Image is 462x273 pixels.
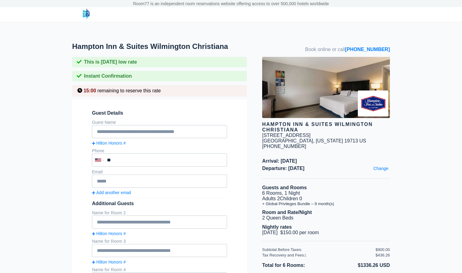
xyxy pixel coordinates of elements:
[262,261,326,269] li: Total for 6 Rooms:
[262,210,312,215] b: Room and Rate/Night
[92,148,104,153] label: Phone
[262,190,390,196] li: 6 Rooms, 1 Night
[345,47,390,52] a: [PHONE_NUMBER]
[83,88,96,93] span: 15:00
[262,122,390,133] div: Hampton Inn & Suites Wilmington Christiana
[262,253,376,257] div: Tax Recovery and Fees:
[92,169,103,174] label: Email
[92,110,227,116] span: Guest Details
[262,57,390,118] img: hotel image
[92,120,116,125] label: Guest Name
[92,231,227,236] a: Hilton Honors #
[72,42,262,51] h1: Hampton Inn & Suites Wilmington Christiana
[376,253,390,257] div: $436.26
[92,260,227,264] a: Hilton Honors #
[262,138,314,143] span: [GEOGRAPHIC_DATA],
[262,185,307,190] b: Guests and Rooms
[262,196,390,201] li: Adults 2
[262,166,390,171] span: Departure: [DATE]
[92,190,227,195] a: Add another email
[97,88,161,93] span: remaining to reserve this rate
[262,158,390,164] span: Arrival: [DATE]
[262,215,390,221] li: 2 Queen Beds
[92,201,227,206] div: Additional Guests
[326,261,390,269] li: $1336.26 USD
[92,210,126,215] label: Name for Room 2
[262,224,292,230] b: Nightly rates
[83,9,90,19] img: logo-header-small.png
[72,71,247,81] div: Instant Confirmation
[280,196,302,201] span: Children 0
[262,133,310,138] div: [STREET_ADDRESS]
[262,201,390,206] li: + Global Privileges Bundle – 9 month(s)
[316,138,343,143] span: [US_STATE]
[359,138,366,143] span: US
[92,141,227,146] a: Hilton Honors #
[92,267,126,272] label: Name for Room 4
[262,247,376,252] div: Subtotal Before Taxes:
[305,47,390,52] span: Book online or call
[93,154,105,166] div: United States: +1
[358,90,388,116] img: Brand logo for Hampton Inn & Suites Wilmington Christiana
[372,164,390,172] a: Change
[262,144,390,149] div: [PHONE_NUMBER]
[376,247,390,252] div: $900.00
[92,239,126,244] label: Name for Room 3
[262,230,319,235] span: [DATE] $150.00 per room
[344,138,358,143] span: 19713
[72,57,247,67] div: This is [DATE] low rate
